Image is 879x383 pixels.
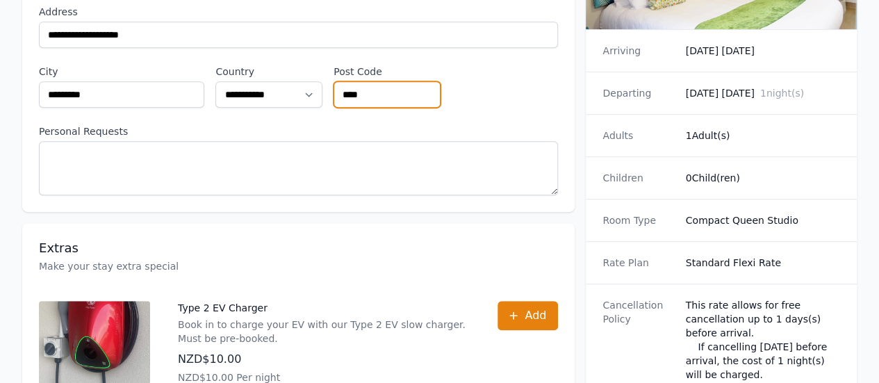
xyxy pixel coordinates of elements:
[686,213,840,227] dd: Compact Queen Studio
[760,88,804,99] span: 1 night(s)
[39,65,204,79] label: City
[686,171,840,185] dd: 0 Child(ren)
[602,298,674,382] dt: Cancellation Policy
[215,65,322,79] label: Country
[602,86,674,100] dt: Departing
[602,129,674,142] dt: Adults
[525,307,546,324] span: Add
[498,301,558,330] button: Add
[602,44,674,58] dt: Arriving
[686,44,840,58] dd: [DATE] [DATE]
[178,318,470,345] p: Book in to charge your EV with our Type 2 EV slow charger. Must be pre-booked.
[39,5,558,19] label: Address
[686,86,840,100] dd: [DATE] [DATE]
[178,351,470,368] p: NZD$10.00
[39,240,558,256] h3: Extras
[334,65,441,79] label: Post Code
[602,213,674,227] dt: Room Type
[39,124,558,138] label: Personal Requests
[39,259,558,273] p: Make your stay extra special
[686,129,840,142] dd: 1 Adult(s)
[686,256,840,270] dd: Standard Flexi Rate
[686,298,840,382] div: This rate allows for free cancellation up to 1 days(s) before arrival. If cancelling [DATE] befor...
[602,171,674,185] dt: Children
[602,256,674,270] dt: Rate Plan
[178,301,470,315] p: Type 2 EV Charger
